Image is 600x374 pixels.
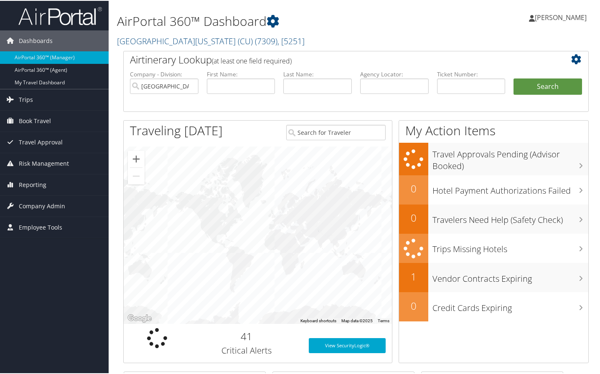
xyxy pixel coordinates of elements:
a: Open this area in Google Maps (opens a new window) [126,312,153,323]
h2: Airtinerary Lookup [130,52,543,66]
button: Zoom in [128,150,145,167]
button: Zoom out [128,167,145,184]
h3: Credit Cards Expiring [432,297,588,313]
span: Book Travel [19,110,51,131]
a: 1Vendor Contracts Expiring [399,262,588,291]
span: Company Admin [19,195,65,216]
a: 0Travelers Need Help (Safety Check) [399,204,588,233]
input: Search for Traveler [286,124,385,139]
span: Map data ©2025 [341,318,373,322]
h3: Critical Alerts [197,344,296,356]
h3: Travel Approvals Pending (Advisor Booked) [432,144,588,171]
span: Travel Approval [19,131,63,152]
h1: My Action Items [399,121,588,139]
label: Last Name: [283,69,352,78]
h3: Vendor Contracts Expiring [432,268,588,284]
span: (at least one field required) [212,56,292,65]
span: Risk Management [19,152,69,173]
a: View SecurityLogic® [309,337,386,352]
label: Ticket Number: [437,69,506,78]
span: Employee Tools [19,216,62,237]
a: [GEOGRAPHIC_DATA][US_STATE] (CU) [117,35,305,46]
h1: Traveling [DATE] [130,121,223,139]
img: airportal-logo.png [18,5,102,25]
h2: 41 [197,329,296,343]
button: Keyboard shortcuts [300,317,336,323]
span: , [ 5251 ] [277,35,305,46]
span: Trips [19,88,33,109]
h2: 0 [399,298,428,312]
span: Dashboards [19,30,53,51]
h3: Hotel Payment Authorizations Failed [432,180,588,196]
a: [PERSON_NAME] [529,4,595,29]
h3: Travelers Need Help (Safety Check) [432,209,588,225]
span: ( 7309 ) [255,35,277,46]
label: Agency Locator: [360,69,429,78]
a: Travel Approvals Pending (Advisor Booked) [399,142,588,174]
a: 0Hotel Payment Authorizations Failed [399,174,588,204]
a: Trips Missing Hotels [399,233,588,263]
h2: 0 [399,210,428,224]
img: Google [126,312,153,323]
h2: 0 [399,181,428,195]
span: Reporting [19,174,46,195]
h2: 1 [399,269,428,283]
a: Terms (opens in new tab) [378,318,389,322]
label: Company - Division: [130,69,198,78]
span: [PERSON_NAME] [535,12,587,21]
a: 0Credit Cards Expiring [399,291,588,321]
button: Search [514,78,582,94]
h1: AirPortal 360™ Dashboard [117,12,436,29]
h3: Trips Missing Hotels [432,238,588,254]
label: First Name: [207,69,275,78]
